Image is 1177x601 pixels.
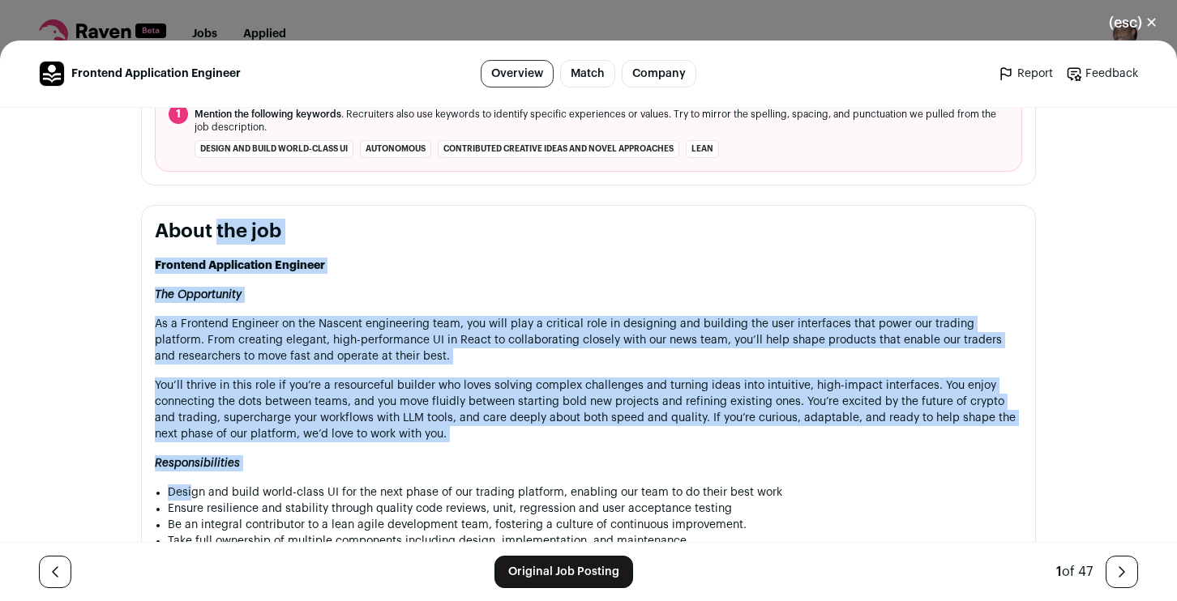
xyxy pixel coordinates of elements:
[155,458,240,469] em: Responsibilities
[168,533,1022,549] li: Take full ownership of multiple components including design, implementation, and maintenance.
[560,60,615,87] a: Match
[71,66,241,82] span: Frontend Application Engineer
[168,501,1022,517] li: Ensure resilience and stability through quality code reviews, unit, regression and user acceptanc...
[438,140,679,158] li: contributed creative ideas and novel approaches
[155,289,174,300] em: The
[155,260,325,271] strong: Frontend Application Engineer
[155,219,1022,245] h2: About the job
[195,109,341,119] span: Mention the following keywords
[360,140,431,158] li: autonomous
[195,140,353,158] li: Design and build world-class UI
[622,60,696,87] a: Company
[155,377,1022,442] p: You’ll thrive in this role if you’re a resourceful builder who loves solving complex challenges a...
[686,140,719,158] li: lean
[169,104,188,124] span: 1
[195,108,1008,134] span: . Recruiters also use keywords to identify specific experiences or values. Try to mirror the spel...
[1056,562,1093,582] div: of 47
[40,62,64,86] img: 8264adda877ae012dd09317321bdff01b6fda98b3ae399d0f8b6f81e27ada573.jpg
[178,289,242,300] em: Opportunity
[998,66,1053,82] a: Report
[481,60,554,87] a: Overview
[494,556,633,588] a: Original Job Posting
[1066,66,1138,82] a: Feedback
[1089,5,1177,40] button: Close modal
[1056,565,1062,578] span: 1
[168,484,1022,501] li: Design and build world-class UI for the next phase of our trading platform, enabling our team to ...
[155,316,1022,364] p: As a Frontend Engineer on the Nascent engineering team, you will play a critical role in designin...
[168,517,1022,533] li: Be an integral contributor to a lean agile development team, fostering a culture of continuous im...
